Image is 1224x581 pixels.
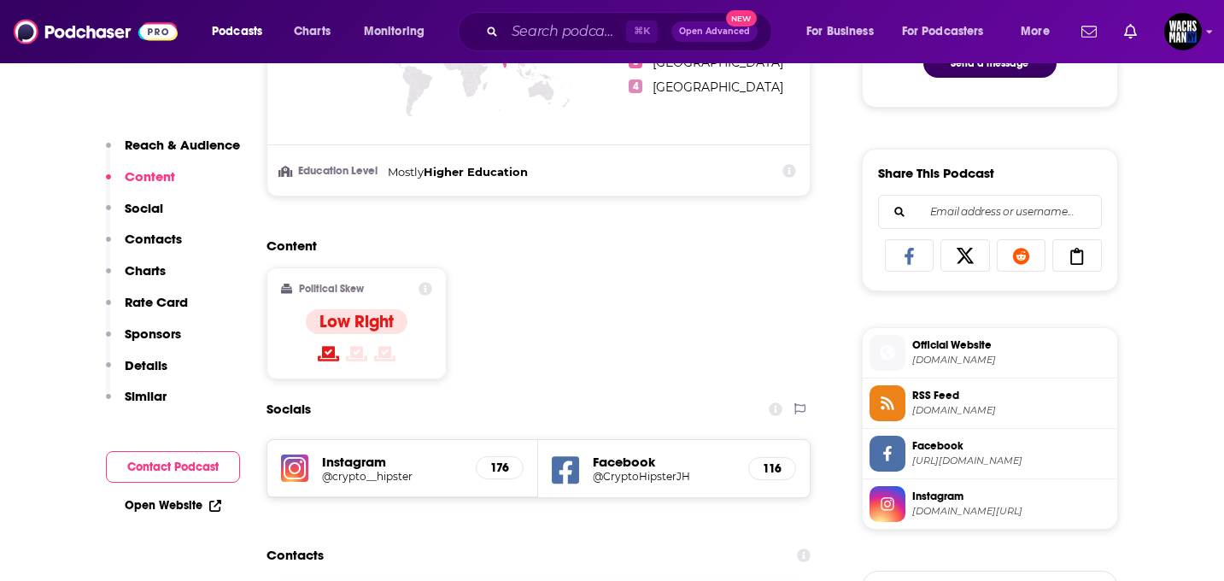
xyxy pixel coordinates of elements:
button: Rate Card [106,294,188,326]
span: 4 [629,79,642,93]
span: Charts [294,20,331,44]
p: Social [125,200,163,216]
h2: Contacts [266,539,324,572]
img: Podchaser - Follow, Share and Rate Podcasts [14,15,178,48]
button: open menu [200,18,284,45]
a: Copy Link [1052,239,1102,272]
a: Charts [283,18,341,45]
h4: Low Right [319,311,394,332]
button: open menu [1009,18,1071,45]
button: Contacts [106,231,182,262]
button: Reach & Audience [106,137,240,168]
p: Similar [125,388,167,404]
span: Monitoring [364,20,425,44]
button: Open AdvancedNew [671,21,758,42]
h5: Facebook [593,454,735,470]
button: Sponsors [106,326,181,357]
h5: Instagram [322,454,463,470]
span: More [1021,20,1050,44]
p: Charts [125,262,166,279]
span: Official Website [912,337,1110,353]
button: Content [106,168,175,200]
p: Contacts [125,231,182,247]
button: Social [106,200,163,232]
h3: Share This Podcast [878,165,994,181]
input: Search podcasts, credits, & more... [505,18,626,45]
a: Show notifications dropdown [1075,17,1104,46]
span: anchor.fm [912,404,1110,417]
button: Details [106,357,167,389]
div: Search podcasts, credits, & more... [474,12,788,51]
a: Official Website[DOMAIN_NAME] [870,335,1110,371]
span: Higher Education [424,165,528,179]
button: open menu [794,18,895,45]
a: RSS Feed[DOMAIN_NAME] [870,385,1110,421]
a: @crypto__hipster [322,470,463,483]
span: New [726,10,757,26]
a: Share on Reddit [997,239,1046,272]
img: User Profile [1164,13,1202,50]
p: Content [125,168,175,185]
p: Details [125,357,167,373]
span: ⌘ K [626,21,658,43]
a: Share on Facebook [885,239,934,272]
span: Facebook [912,438,1110,454]
a: @CryptoHipsterJH [593,470,735,483]
span: RSS Feed [912,388,1110,403]
span: Logged in as WachsmanNY [1164,13,1202,50]
a: Facebook[URL][DOMAIN_NAME] [870,436,1110,472]
h2: Political Skew [299,283,364,295]
button: Show profile menu [1164,13,1202,50]
a: [GEOGRAPHIC_DATA] [653,79,783,95]
span: Open Advanced [679,27,750,36]
h5: 116 [763,461,782,476]
button: Similar [106,388,167,420]
h2: Content [266,238,798,254]
a: Open Website [125,498,221,513]
span: Podcasts [212,20,262,44]
button: Send a message [923,49,1057,78]
span: cryptohipster.tech [912,354,1110,367]
span: Instagram [912,489,1110,504]
h5: 176 [490,461,509,475]
a: Instagram[DOMAIN_NAME][URL] [870,486,1110,522]
span: For Podcasters [902,20,984,44]
button: Charts [106,262,166,294]
a: Share on X/Twitter [940,239,990,272]
button: Contact Podcast [106,451,240,483]
p: Rate Card [125,294,188,310]
span: instagram.com/crypto__hipster [912,505,1110,518]
p: Sponsors [125,326,181,342]
a: Show notifications dropdown [1117,17,1144,46]
div: Search followers [878,195,1102,229]
input: Email address or username... [893,196,1087,228]
h2: Socials [266,393,311,425]
span: For Business [806,20,874,44]
button: open menu [352,18,447,45]
button: open menu [891,18,1009,45]
span: https://www.facebook.com/CryptoHipsterJH [912,455,1110,467]
p: Reach & Audience [125,137,240,153]
span: Mostly [388,165,424,179]
img: iconImage [281,455,308,482]
h3: Education Level [281,166,381,177]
